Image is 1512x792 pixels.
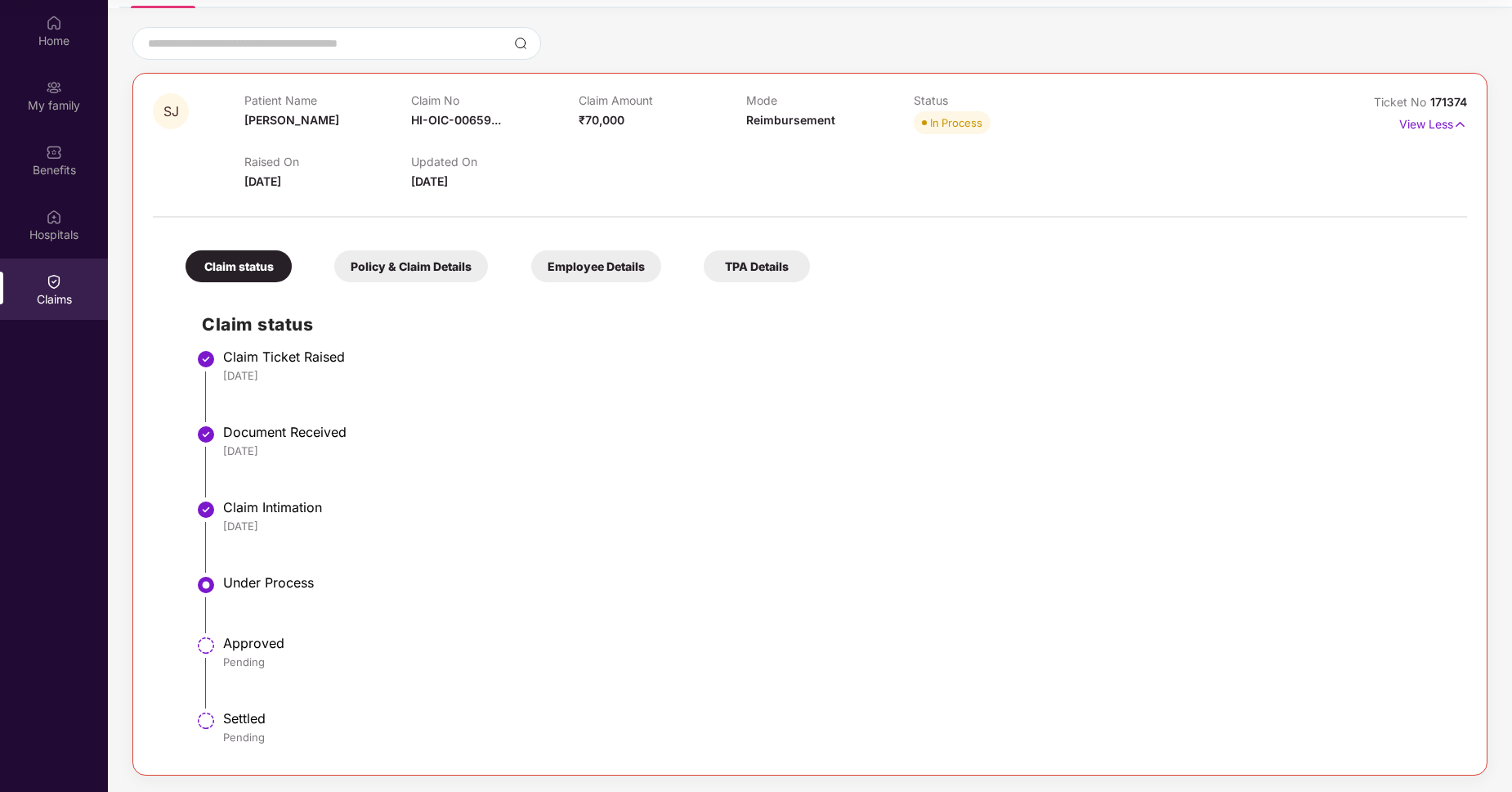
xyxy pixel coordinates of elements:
[223,730,1451,745] div: Pending
[579,113,624,127] span: ₹70,000
[411,93,579,107] p: Claim No
[411,113,501,127] span: HI-OIC-00659...
[223,499,1451,515] div: Claim Intimation
[244,93,412,107] p: Patient Name
[223,635,1451,651] div: Approved
[1430,95,1467,109] span: 171374
[223,349,1451,365] div: Claim Ticket Raised
[531,250,661,282] div: Employee Details
[244,155,412,169] p: Raised On
[746,93,914,107] p: Mode
[186,250,292,282] div: Claim status
[223,710,1451,727] div: Settled
[196,349,216,369] img: svg+xml;base64,PHN2ZyBpZD0iU3RlcC1Eb25lLTMyeDMyIiB4bWxucz0iaHR0cDovL3d3dy53My5vcmcvMjAwMC9zdmciIH...
[46,79,62,96] img: svg+xml;base64,PHN2ZyB3aWR0aD0iMjAiIGhlaWdodD0iMjAiIHZpZXdCb3g9IjAgMCAyMCAyMCIgZmlsbD0ibm9uZSIgeG...
[334,250,488,282] div: Policy & Claim Details
[196,500,216,520] img: svg+xml;base64,PHN2ZyBpZD0iU3RlcC1Eb25lLTMyeDMyIiB4bWxucz0iaHR0cDovL3d3dy53My5vcmcvMjAwMC9zdmciIH...
[244,174,281,188] span: [DATE]
[196,636,216,655] img: svg+xml;base64,PHN2ZyBpZD0iU3RlcC1QZW5kaW5nLTMyeDMyIiB4bWxucz0iaHR0cDovL3d3dy53My5vcmcvMjAwMC9zdm...
[1399,111,1467,133] p: View Less
[46,15,62,31] img: svg+xml;base64,PHN2ZyBpZD0iSG9tZSIgeG1sbnM9Imh0dHA6Ly93d3cudzMub3JnLzIwMDAvc3ZnIiB3aWR0aD0iMjAiIG...
[196,425,216,444] img: svg+xml;base64,PHN2ZyBpZD0iU3RlcC1Eb25lLTMyeDMyIiB4bWxucz0iaHR0cDovL3d3dy53My5vcmcvMjAwMC9zdmciIH...
[514,37,527,50] img: svg+xml;base64,PHN2ZyBpZD0iU2VhcmNoLTMyeDMyIiB4bWxucz0iaHR0cDovL3d3dy53My5vcmcvMjAwMC9zdmciIHdpZH...
[163,105,179,119] span: SJ
[202,311,1451,338] h2: Claim status
[223,443,1451,458] div: [DATE]
[223,368,1451,383] div: [DATE]
[46,209,62,225] img: svg+xml;base64,PHN2ZyBpZD0iSG9zcGl0YWxzIiB4bWxucz0iaHR0cDovL3d3dy53My5vcmcvMjAwMC9zdmciIHdpZHRoPS...
[223,655,1451,669] div: Pending
[411,174,448,188] span: [DATE]
[704,250,810,282] div: TPA Details
[46,273,62,290] img: svg+xml;base64,PHN2ZyBpZD0iQ2xhaW0iIHhtbG5zPSJodHRwOi8vd3d3LnczLm9yZy8yMDAwL3N2ZyIgd2lkdGg9IjIwIi...
[1374,95,1430,109] span: Ticket No
[746,113,835,127] span: Reimbursement
[1453,115,1467,133] img: svg+xml;base64,PHN2ZyB4bWxucz0iaHR0cDovL3d3dy53My5vcmcvMjAwMC9zdmciIHdpZHRoPSIxNyIgaGVpZ2h0PSIxNy...
[579,93,746,107] p: Claim Amount
[411,155,579,169] p: Updated On
[930,115,982,131] div: In Process
[223,519,1451,533] div: [DATE]
[46,144,62,160] img: svg+xml;base64,PHN2ZyBpZD0iQmVuZWZpdHMiIHhtbG5zPSJodHRwOi8vd3d3LnczLm9yZy8yMDAwL3N2ZyIgd2lkdGg9Ij...
[196,575,216,595] img: svg+xml;base64,PHN2ZyBpZD0iU3RlcC1BY3RpdmUtMzJ4MzIiIHhtbG5zPSJodHRwOi8vd3d3LnczLm9yZy8yMDAwL3N2Zy...
[223,574,1451,591] div: Under Process
[223,424,1451,440] div: Document Received
[196,711,216,731] img: svg+xml;base64,PHN2ZyBpZD0iU3RlcC1QZW5kaW5nLTMyeDMyIiB4bWxucz0iaHR0cDovL3d3dy53My5vcmcvMjAwMC9zdm...
[914,93,1081,107] p: Status
[244,113,339,127] span: [PERSON_NAME]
